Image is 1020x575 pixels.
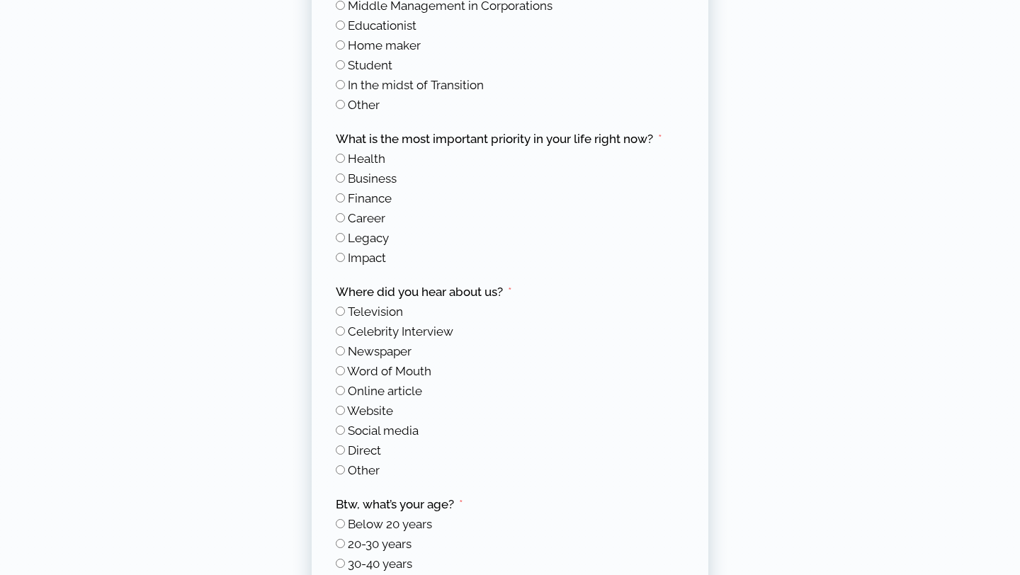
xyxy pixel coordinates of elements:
[348,463,380,477] span: Other
[348,384,422,398] span: Online article
[336,386,345,395] input: Online article
[348,38,421,52] span: Home maker
[336,539,345,548] input: 20-30 years
[336,80,345,89] input: In the midst of Transition
[348,58,392,72] span: Student
[348,344,412,358] span: Newspaper
[348,18,416,33] span: Educationist
[336,21,345,30] input: Educationist
[348,443,381,457] span: Direct
[336,406,345,415] input: Website
[348,231,389,245] span: Legacy
[336,213,345,222] input: Career
[336,519,345,528] input: Below 20 years
[348,211,385,225] span: Career
[336,465,345,474] input: Other
[336,40,345,50] input: Home maker
[336,131,662,147] label: What is the most important priority in your life right now?
[336,496,463,513] label: Btw, what’s your age?
[348,423,419,438] span: Social media
[336,233,345,242] input: Legacy
[336,445,345,455] input: Direct
[336,307,345,316] input: Television
[336,284,512,300] label: Where did you hear about us?
[336,559,345,568] input: 30-40 years
[348,537,412,551] span: 20-30 years
[336,193,345,203] input: Finance
[336,154,345,163] input: Health
[348,191,392,205] span: Finance
[348,171,397,186] span: Business
[336,1,345,10] input: Middle Management in Corporations
[348,517,432,531] span: Below 20 years
[336,100,345,109] input: Other
[348,304,403,319] span: Television
[336,426,345,435] input: Social media
[348,557,412,571] span: 30-40 years
[347,404,393,418] span: Website
[348,324,453,338] span: Celebrity Interview
[348,78,484,92] span: In the midst of Transition
[336,253,345,262] input: Impact
[348,152,385,166] span: Health
[336,173,345,183] input: Business
[336,60,345,69] input: Student
[348,251,386,265] span: Impact
[336,366,345,375] input: Word of Mouth
[336,326,345,336] input: Celebrity Interview
[348,98,380,112] span: Other
[347,364,431,378] span: Word of Mouth
[336,346,345,355] input: Newspaper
